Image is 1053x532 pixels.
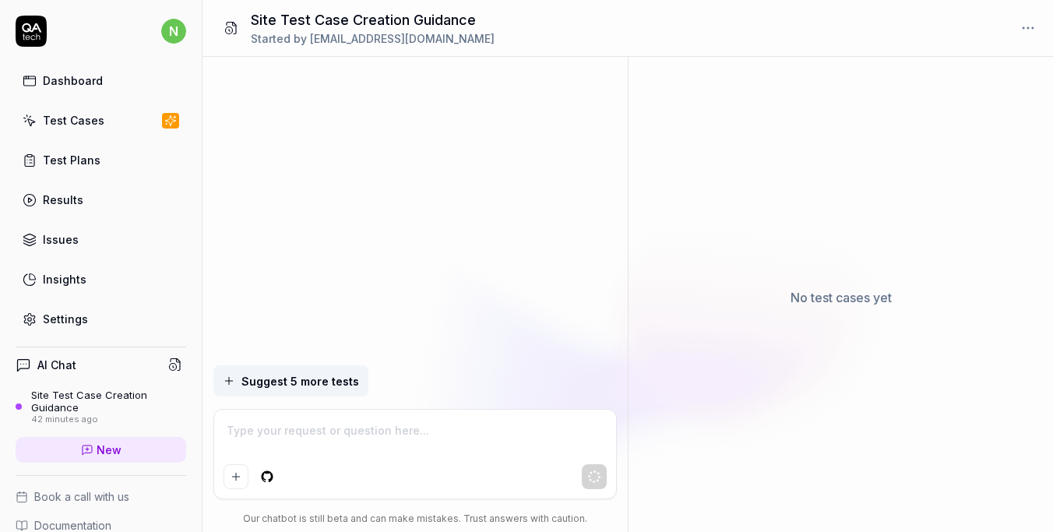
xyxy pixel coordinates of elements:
[224,464,248,489] button: Add attachment
[43,271,86,287] div: Insights
[310,32,495,45] span: [EMAIL_ADDRESS][DOMAIN_NAME]
[251,9,495,30] h1: Site Test Case Creation Guidance
[241,373,359,389] span: Suggest 5 more tests
[16,65,186,96] a: Dashboard
[31,414,186,425] div: 42 minutes ago
[16,185,186,215] a: Results
[16,488,186,505] a: Book a call with us
[16,389,186,425] a: Site Test Case Creation Guidance42 minutes ago
[16,224,186,255] a: Issues
[16,437,186,463] a: New
[43,72,103,89] div: Dashboard
[34,488,129,505] span: Book a call with us
[16,105,186,136] a: Test Cases
[43,152,100,168] div: Test Plans
[16,264,186,294] a: Insights
[161,19,186,44] span: n
[31,389,186,414] div: Site Test Case Creation Guidance
[161,16,186,47] button: n
[16,145,186,175] a: Test Plans
[97,442,121,458] span: New
[43,311,88,327] div: Settings
[213,365,368,396] button: Suggest 5 more tests
[43,192,83,208] div: Results
[43,112,104,129] div: Test Cases
[16,304,186,334] a: Settings
[43,231,79,248] div: Issues
[37,357,76,373] h4: AI Chat
[213,512,618,526] div: Our chatbot is still beta and can make mistakes. Trust answers with caution.
[251,30,495,47] div: Started by
[791,288,892,307] p: No test cases yet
